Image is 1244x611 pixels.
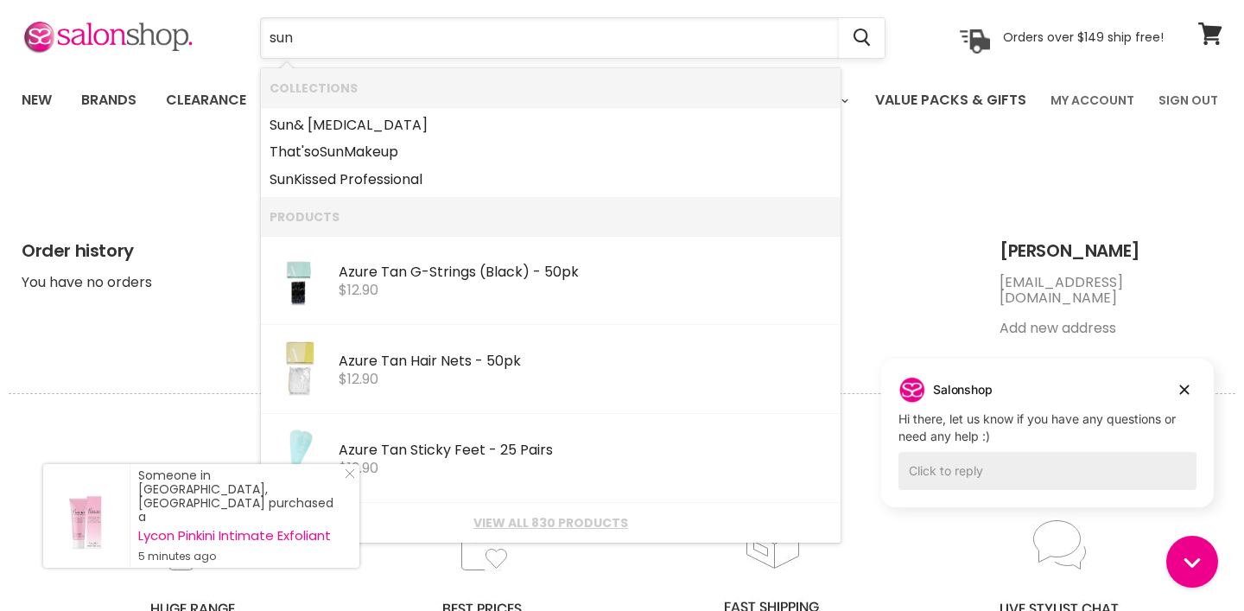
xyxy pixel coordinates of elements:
[261,197,841,236] li: Products
[862,82,1039,118] a: Value Packs & Gifts
[339,264,832,283] div: Azure Tan G-Strings (Black) - 50pk
[345,468,355,479] svg: Close Icon
[261,18,839,58] input: Search
[9,75,1040,125] ul: Main menu
[338,468,355,486] a: Close Notification
[270,166,832,194] a: Kissed Professional
[270,169,294,189] b: Sun
[153,82,259,118] a: Clearance
[138,529,342,543] a: Lycon Pinkini Intimate Exfoliant
[1148,82,1228,118] a: Sign Out
[277,245,323,317] img: G-STRINGS_WEB.webp
[339,458,378,478] span: $12.90
[270,516,832,530] a: View all 830 products
[22,275,965,290] p: You have no orders
[261,68,841,107] li: Collections
[9,82,65,118] a: New
[1000,318,1116,338] a: Add new address
[261,138,841,166] li: Collections: That'so Sun Makeup
[68,82,149,118] a: Brands
[280,334,321,406] img: Hairnetstest2.webp
[261,325,841,414] li: Products: Azure Tan Hair Nets - 50pk
[339,280,378,300] span: $12.90
[839,18,885,58] button: Search
[1158,530,1227,594] iframe: Gorgias live chat messenger
[9,393,1235,515] h2: Why shop with Salonshop
[1000,272,1123,308] a: [EMAIL_ADDRESS][DOMAIN_NAME]
[261,166,841,198] li: Collections: Sun Kissed Professional
[261,236,841,325] li: Products: Azure Tan G-Strings (Black) - 50pk
[260,17,885,59] form: Product
[22,169,1222,199] h1: My Account
[320,142,344,162] b: Sun
[1040,82,1145,118] a: My Account
[261,107,841,139] li: Collections: Sun & Tanning
[22,241,965,261] h2: Order history
[1003,29,1164,45] p: Orders over $149 ship free!
[339,442,832,461] div: Azure Tan Sticky Feet - 25 Pairs
[261,503,841,542] li: View All
[261,414,841,503] li: Products: Azure Tan Sticky Feet - 25 Pairs
[277,423,323,495] img: STICKYFEET_WEB_d1512e18-0115-453c-a3bc-ec41fa5e83f4.webp
[1000,241,1222,261] h2: [PERSON_NAME]
[868,356,1227,533] iframe: Gorgias live chat campaigns
[339,353,832,372] div: Azure Tan Hair Nets - 50pk
[138,468,342,563] div: Someone in [GEOGRAPHIC_DATA], [GEOGRAPHIC_DATA] purchased a
[43,464,130,568] a: Visit product page
[270,111,832,139] a: & [MEDICAL_DATA]
[138,550,342,563] small: 5 minutes ago
[270,138,832,166] a: That'soMakeup
[339,369,378,389] span: $12.90
[270,115,294,135] b: Sun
